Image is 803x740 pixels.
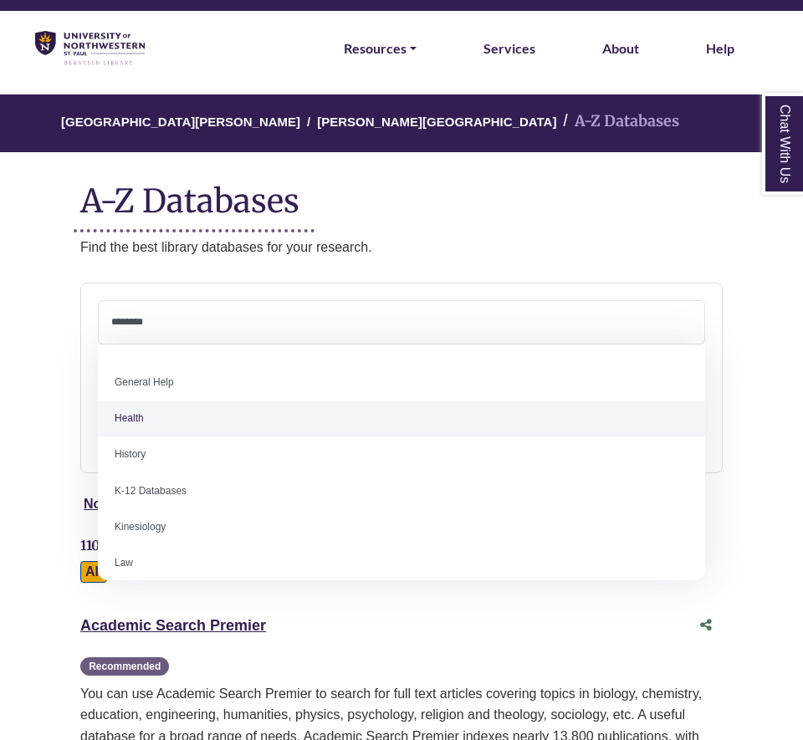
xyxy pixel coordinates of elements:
li: A-Z Databases [556,110,679,134]
button: Share this database [689,610,723,641]
p: Find the best library databases for your research. [80,237,723,258]
a: About [602,38,639,59]
h1: A-Z Databases [80,169,723,220]
a: Resources [344,38,417,59]
li: K-12 Databases [98,473,705,509]
a: [GEOGRAPHIC_DATA][PERSON_NAME] [61,112,300,129]
li: Law [98,545,705,581]
a: Services [483,38,535,59]
a: Not sure where to start? Check our Recommended Databases. [84,497,481,511]
li: Health [98,401,705,436]
div: Alpha-list to filter by first letter of database name [80,564,649,578]
li: History [98,436,705,472]
a: Help [706,38,734,59]
nav: breadcrumb [80,94,723,152]
a: Academic Search Premier [80,617,266,634]
span: 110 Databases [80,537,171,554]
li: General Help [98,365,705,401]
li: Kinesiology [98,509,705,545]
img: library_home [35,31,145,66]
button: All [80,561,107,583]
a: [PERSON_NAME][GEOGRAPHIC_DATA] [317,112,556,129]
textarea: Search [111,317,692,330]
span: Recommended [80,657,169,676]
